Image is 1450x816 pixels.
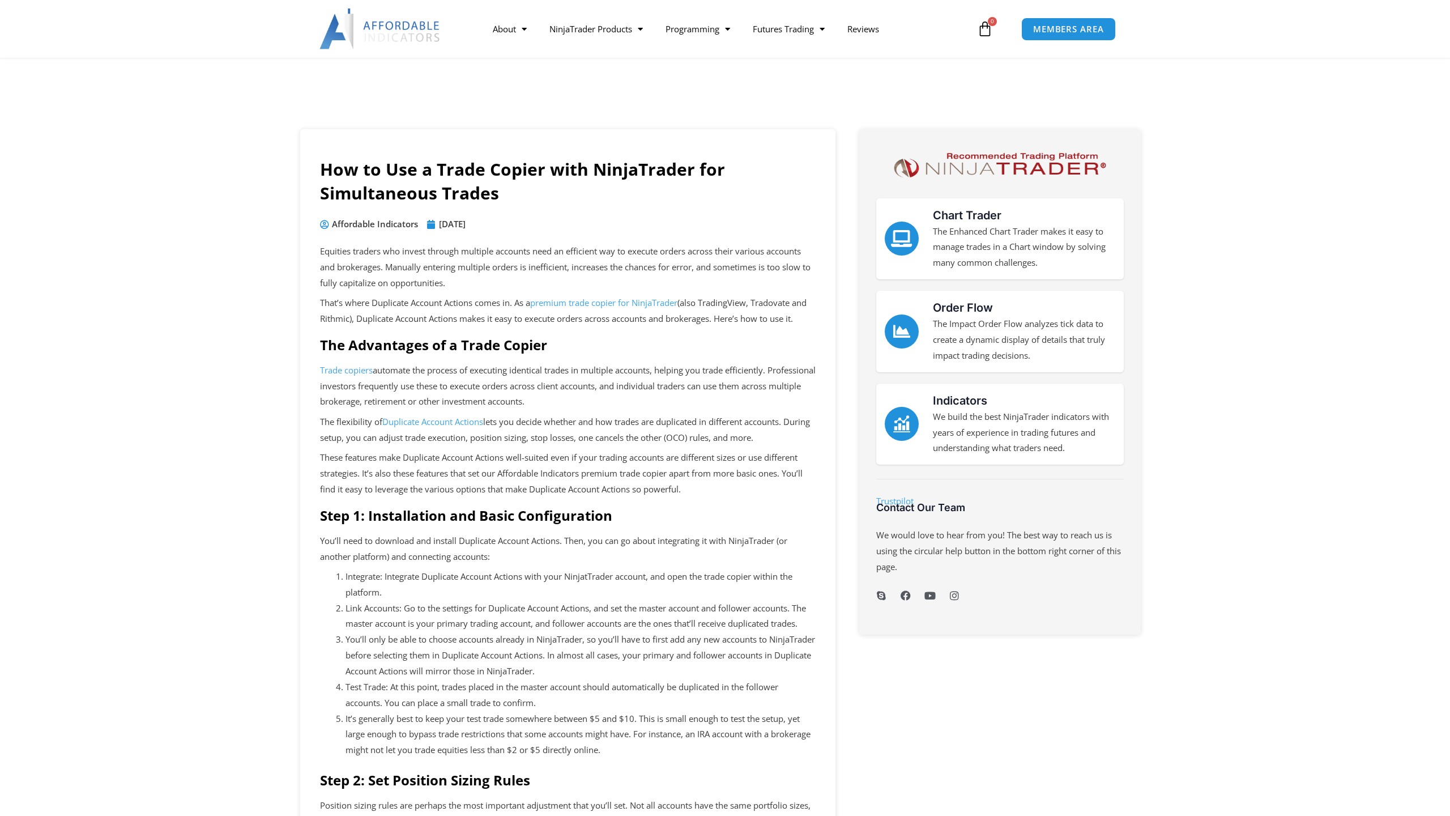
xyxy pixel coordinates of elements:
[346,681,778,708] span: Test Trade: At this point, trades placed in the master account should automatically be duplicated...
[329,216,418,232] span: Affordable Indicators
[320,416,382,427] span: The flexibility of
[741,16,836,42] a: Futures Trading
[1033,25,1104,33] span: MEMBERS AREA
[876,495,914,507] a: Trustpilot
[320,297,530,308] span: That’s where Duplicate Account Actions comes in. As a
[320,364,373,376] a: Trade copiers
[885,407,919,441] a: Indicators
[320,535,787,562] span: You’ll need to download and install Duplicate Account Actions. Then, you can go about integrating...
[885,222,919,256] a: Chart Trader
[320,245,811,288] span: Equities traders who invest through multiple accounts need an efficient way to execute orders acr...
[933,224,1115,271] p: The Enhanced Chart Trader makes it easy to manage trades in a Chart window by solving many common...
[320,506,612,525] b: Step 1: Installation and Basic Configuration
[346,602,806,630] span: Link Accounts: Go to the settings for Duplicate Account Actions, and set the master account and f...
[320,771,530,789] b: Step 2: Set Position Sizing Rules
[933,316,1115,364] p: The Impact Order Flow analyzes tick data to create a dynamic display of details that truly impact...
[439,218,466,229] time: [DATE]
[876,528,1124,575] p: We would love to hear from you! The best way to reach us is using the circular help button in the...
[320,158,816,205] h1: How to Use a Trade Copier with NinjaTrader for Simultaneous Trades
[933,301,993,314] a: Order Flow
[346,634,815,677] span: You’ll only be able to choose accounts already in NinjaTrader, so you’ll have to first add any ne...
[320,364,816,407] span: automate the process of executing identical trades in multiple accounts, helping you trade effici...
[320,335,547,354] b: The Advantages of a Trade Copier
[654,16,741,42] a: Programming
[382,416,483,427] a: Duplicate Account Actions
[889,149,1111,181] img: NinjaTrader Logo | Affordable Indicators – NinjaTrader
[319,8,441,49] img: LogoAI | Affordable Indicators – NinjaTrader
[530,297,677,308] a: premium trade copier for NinjaTrader
[933,394,987,407] a: Indicators
[1021,18,1116,41] a: MEMBERS AREA
[481,16,538,42] a: About
[988,17,997,26] span: 0
[960,12,1010,45] a: 0
[320,416,810,443] span: lets you decide whether and how trades are duplicated in different accounts. During setup, you ca...
[885,314,919,348] a: Order Flow
[481,16,974,42] nav: Menu
[346,713,811,756] span: It’s generally best to keep your test trade somewhere between $5 and $10. This is small enough to...
[933,209,1001,222] a: Chart Trader
[538,16,654,42] a: NinjaTrader Products
[836,16,890,42] a: Reviews
[933,409,1115,457] p: We build the best NinjaTrader indicators with years of experience in trading futures and understa...
[320,297,807,324] span: (also TradingView, Tradovate and Rithmic), Duplicate Account Actions makes it easy to execute ord...
[876,501,1124,514] h3: Contact Our Team
[320,452,803,495] span: These features make Duplicate Account Actions well-suited even if your trading accounts are diffe...
[346,571,792,598] span: Integrate: Integrate Duplicate Account Actions with your NinjatTrader account, and open the trade...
